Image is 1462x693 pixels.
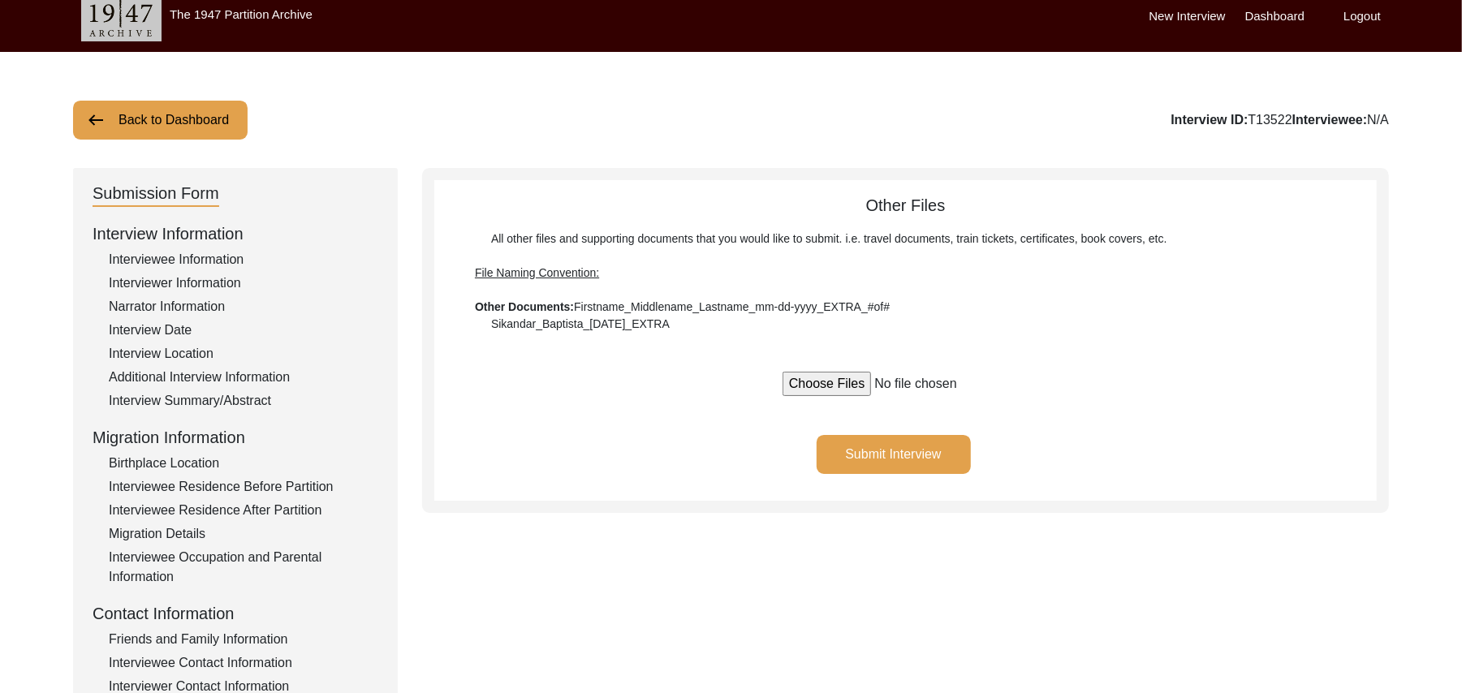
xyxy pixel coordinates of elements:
[475,266,599,279] span: File Naming Convention:
[817,435,971,474] button: Submit Interview
[434,193,1377,333] div: Other Files
[109,368,378,387] div: Additional Interview Information
[475,230,1336,333] div: All other files and supporting documents that you would like to submit. i.e. travel documents, tr...
[1245,7,1305,26] label: Dashboard
[93,222,378,246] div: Interview Information
[109,344,378,364] div: Interview Location
[109,273,378,293] div: Interviewer Information
[1171,113,1248,127] b: Interview ID:
[93,181,219,207] div: Submission Form
[109,653,378,673] div: Interviewee Contact Information
[109,630,378,649] div: Friends and Family Information
[109,321,378,340] div: Interview Date
[73,101,248,140] button: Back to Dashboard
[1149,7,1226,26] label: New Interview
[109,477,378,497] div: Interviewee Residence Before Partition
[475,300,574,313] b: Other Documents:
[86,110,106,130] img: arrow-left.png
[109,391,378,411] div: Interview Summary/Abstract
[109,454,378,473] div: Birthplace Location
[109,297,378,316] div: Narrator Information
[1171,110,1389,130] div: T13522 N/A
[1343,7,1381,26] label: Logout
[109,501,378,520] div: Interviewee Residence After Partition
[170,7,313,21] label: The 1947 Partition Archive
[1292,113,1367,127] b: Interviewee:
[109,548,378,587] div: Interviewee Occupation and Parental Information
[93,425,378,450] div: Migration Information
[109,524,378,544] div: Migration Details
[93,601,378,626] div: Contact Information
[109,250,378,269] div: Interviewee Information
